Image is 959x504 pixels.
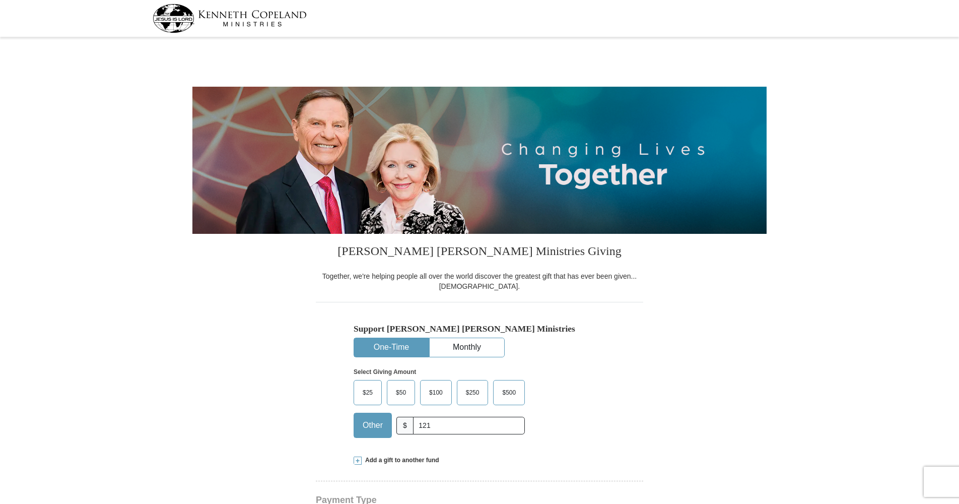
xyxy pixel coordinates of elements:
strong: Select Giving Amount [354,368,416,375]
span: $ [396,417,414,434]
span: $250 [461,385,485,400]
button: One-Time [354,338,429,357]
div: Together, we're helping people all over the world discover the greatest gift that has ever been g... [316,271,643,291]
span: $100 [424,385,448,400]
span: $500 [497,385,521,400]
h5: Support [PERSON_NAME] [PERSON_NAME] Ministries [354,324,605,334]
span: Other [358,418,388,433]
h3: [PERSON_NAME] [PERSON_NAME] Ministries Giving [316,234,643,271]
span: $50 [391,385,411,400]
h4: Payment Type [316,496,643,504]
span: $25 [358,385,378,400]
button: Monthly [430,338,504,357]
span: Add a gift to another fund [362,456,439,465]
input: Other Amount [413,417,525,434]
img: kcm-header-logo.svg [153,4,307,33]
